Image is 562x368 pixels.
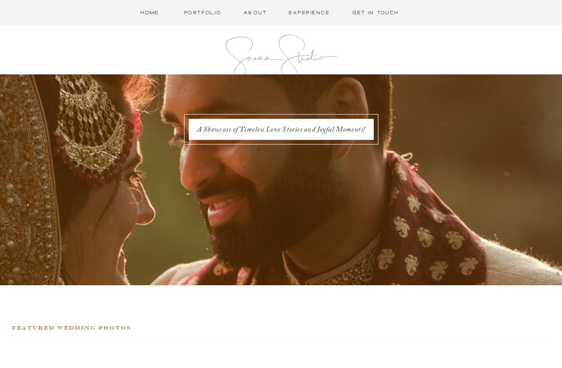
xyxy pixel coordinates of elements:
h2: Featured Wedding Photos [12,324,246,334]
a: Portfolio [182,9,224,17]
a: About [242,9,269,17]
a: Experience [287,9,331,17]
a: Home [135,9,165,17]
h1: A Showcase of Timeless Love Stories and Joyful Moments! [194,125,369,134]
a: Get in Touch [349,9,401,17]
